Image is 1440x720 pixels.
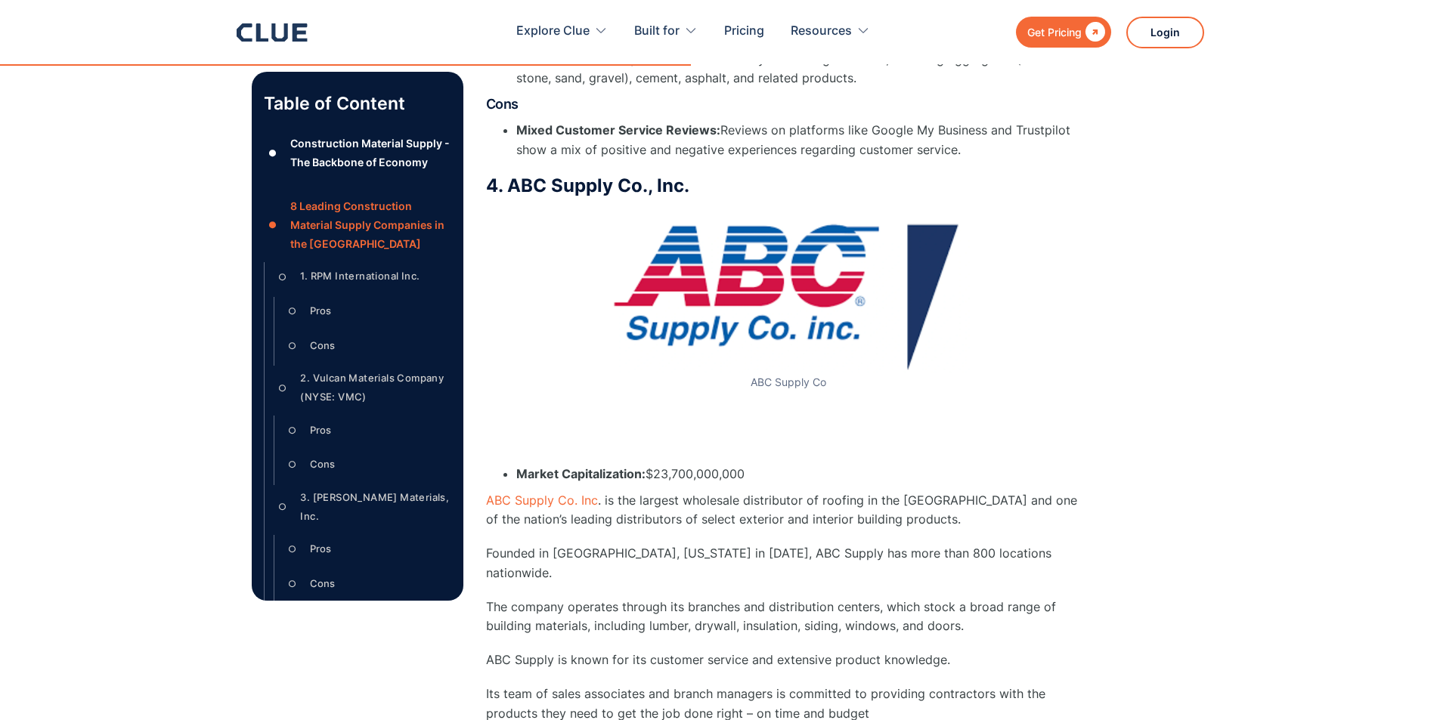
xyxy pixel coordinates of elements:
[516,50,1091,88] li: They offer a vast inventory of building materials, including aggregates (crushed stone, sand, gra...
[486,598,1091,635] p: The company operates through its branches and distribution centers, which stock a broad range of ...
[516,8,608,55] div: Explore Clue
[283,573,302,595] div: ○
[607,205,970,372] img: ABC Supply Co logo
[486,493,598,508] a: ABC Supply Co. Inc
[290,196,451,254] div: 8 Leading Construction Material Supply Companies in the [GEOGRAPHIC_DATA]
[516,122,720,138] strong: Mixed Customer Service Reviews:
[791,8,852,55] div: Resources
[283,453,302,476] div: ○
[1126,17,1204,48] a: Login
[290,134,451,172] div: Construction Material Supply - The Backbone of Economy
[1016,17,1111,48] a: Get Pricing
[283,538,302,561] div: ○
[310,455,335,474] div: Cons
[310,574,335,593] div: Cons
[274,376,292,399] div: ○
[516,121,1091,159] li: Reviews on platforms like Google My Business and Trustpilot show a mix of positive and negative e...
[791,8,870,55] div: Resources
[283,453,451,476] a: ○Cons
[283,334,451,357] a: ○Cons
[516,466,646,481] strong: Market Capitalization:
[486,95,1091,113] h4: Cons
[264,91,451,116] p: Table of Content
[274,496,292,518] div: ○
[283,573,451,595] a: ○Cons
[283,334,302,357] div: ○
[634,8,698,55] div: Built for
[300,488,451,526] div: 3. [PERSON_NAME] Materials, Inc.
[516,465,1091,484] li: $23,700,000,000
[486,396,1091,415] p: ‍
[1082,23,1105,42] div: 
[607,376,970,389] figcaption: ABC Supply Co
[486,650,1091,669] p: ABC Supply is known for its customer service and extensive product knowledge.
[264,214,282,236] div: ●
[310,421,331,440] div: Pros
[486,175,1091,197] h3: 4. ABC Supply Co., Inc.
[300,267,420,286] div: 1. RPM International Inc.
[283,538,451,561] a: ○Pros
[274,488,451,526] a: ○3. [PERSON_NAME] Materials, Inc.
[264,142,282,165] div: ●
[283,419,302,441] div: ○
[283,300,302,323] div: ○
[283,300,451,323] a: ○Pros
[264,196,451,254] a: ●8 Leading Construction Material Supply Companies in the [GEOGRAPHIC_DATA]
[516,8,590,55] div: Explore Clue
[486,544,1091,582] p: Founded in [GEOGRAPHIC_DATA], [US_STATE] in [DATE], ABC Supply has more than 800 locations nation...
[516,51,609,66] strong: Wide Selection:
[310,301,331,320] div: Pros
[274,369,451,406] a: ○2. Vulcan Materials Company (NYSE: VMC)
[264,134,451,172] a: ●Construction Material Supply - The Backbone of Economy
[274,265,451,288] a: ○1. RPM International Inc.
[274,265,292,288] div: ○
[486,431,1091,450] p: ‍
[1027,23,1082,42] div: Get Pricing
[300,369,451,406] div: 2. Vulcan Materials Company (NYSE: VMC)
[283,419,451,441] a: ○Pros
[724,8,764,55] a: Pricing
[634,8,680,55] div: Built for
[486,491,1091,529] p: . is the largest wholesale distributor of roofing in the [GEOGRAPHIC_DATA] and one of the nation’...
[310,539,331,558] div: Pros
[310,336,335,355] div: Cons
